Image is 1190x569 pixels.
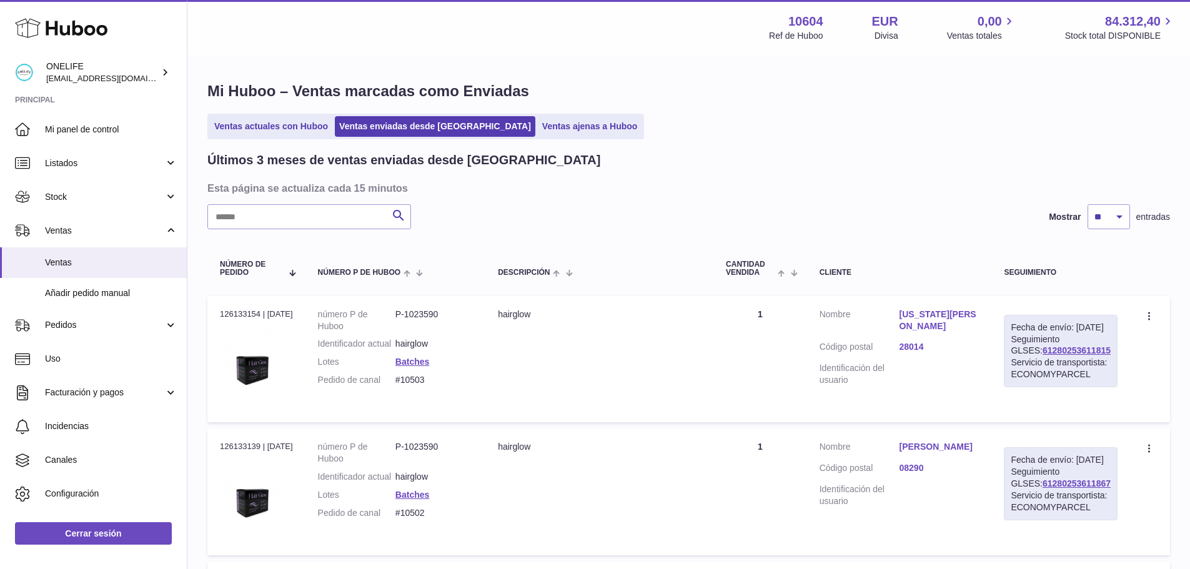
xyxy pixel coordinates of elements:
dt: Identificación del usuario [820,362,900,386]
a: Batches [395,490,429,500]
dd: hairglow [395,471,473,483]
a: Batches [395,357,429,367]
img: internalAdmin-10604@internal.huboo.com [15,63,34,82]
strong: 10604 [788,13,823,30]
dd: #10502 [395,507,473,519]
img: 106041736935921.jpg [220,457,282,540]
span: 84.312,40 [1105,13,1161,30]
dt: Nombre [820,441,900,456]
td: 1 [713,296,807,423]
a: [US_STATE][PERSON_NAME] [900,309,979,332]
dt: Código postal [820,341,900,356]
div: Fecha de envío: [DATE] [1011,454,1111,466]
span: Ventas totales [947,30,1016,42]
span: Ventas [45,225,164,237]
h1: Mi Huboo – Ventas marcadas como Enviadas [207,81,1170,101]
span: Pedidos [45,319,164,331]
dt: Identificación del usuario [820,483,900,507]
h2: Últimos 3 meses de ventas enviadas desde [GEOGRAPHIC_DATA] [207,152,600,169]
span: Canales [45,454,177,466]
span: Stock [45,191,164,203]
img: 106041736935921.jpg [220,324,282,407]
div: ONELIFE [46,61,159,84]
a: Ventas enviadas desde [GEOGRAPHIC_DATA] [335,116,535,137]
span: Descripción [498,269,550,277]
a: [PERSON_NAME] [900,441,979,453]
span: Cantidad vendida [726,260,775,277]
dd: #10503 [395,374,473,386]
div: Divisa [875,30,898,42]
span: [EMAIL_ADDRESS][DOMAIN_NAME] [46,73,184,83]
span: Ventas [45,257,177,269]
span: entradas [1136,211,1170,223]
div: Cliente [820,269,979,277]
td: 1 [713,428,807,555]
a: 08290 [900,462,979,474]
div: 126133139 | [DATE] [220,441,293,452]
a: Ventas actuales con Huboo [210,116,332,137]
div: Servicio de transportista: ECONOMYPARCEL [1011,490,1111,513]
a: 61280253611815 [1043,345,1111,355]
span: Uso [45,353,177,365]
span: Listados [45,157,164,169]
div: hairglow [498,309,701,320]
a: 0,00 Ventas totales [947,13,1016,42]
span: 0,00 [978,13,1002,30]
div: Servicio de transportista: ECONOMYPARCEL [1011,357,1111,380]
dt: Identificador actual [318,471,395,483]
label: Mostrar [1049,211,1081,223]
dd: P-1023590 [395,309,473,332]
dt: Pedido de canal [318,374,395,386]
dt: Lotes [318,356,395,368]
dt: Nombre [820,309,900,335]
div: Seguimiento GLSES: [1004,447,1118,520]
div: Ref de Huboo [769,30,823,42]
span: Incidencias [45,420,177,432]
span: Número de pedido [220,260,282,277]
div: Fecha de envío: [DATE] [1011,322,1111,334]
a: 84.312,40 Stock total DISPONIBLE [1065,13,1175,42]
a: Ventas ajenas a Huboo [538,116,642,137]
div: 126133154 | [DATE] [220,309,293,320]
strong: EUR [872,13,898,30]
dt: número P de Huboo [318,441,395,465]
dt: Lotes [318,489,395,501]
span: Stock total DISPONIBLE [1065,30,1175,42]
dd: hairglow [395,338,473,350]
dt: Pedido de canal [318,507,395,519]
div: Seguimiento GLSES: [1004,315,1118,387]
span: Configuración [45,488,177,500]
dd: P-1023590 [395,441,473,465]
dt: Código postal [820,462,900,477]
h3: Esta página se actualiza cada 15 minutos [207,181,1167,195]
span: Mi panel de control [45,124,177,136]
a: Cerrar sesión [15,522,172,545]
div: hairglow [498,441,701,453]
span: Facturación y pagos [45,387,164,398]
span: número P de Huboo [318,269,400,277]
a: 61280253611867 [1043,478,1111,488]
a: 28014 [900,341,979,353]
span: Añadir pedido manual [45,287,177,299]
dt: número P de Huboo [318,309,395,332]
div: Seguimiento [1004,269,1118,277]
dt: Identificador actual [318,338,395,350]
